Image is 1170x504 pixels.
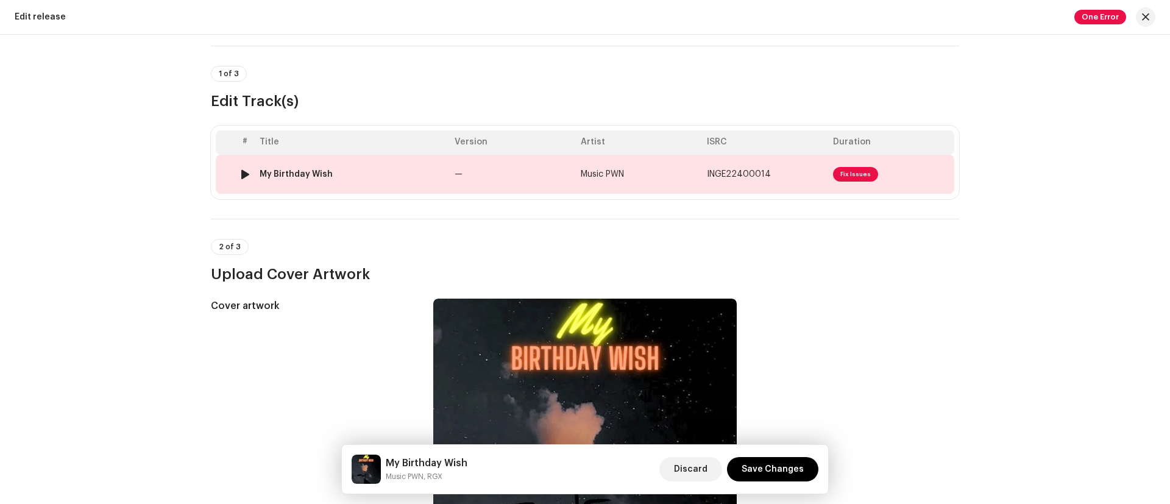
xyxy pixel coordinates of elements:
[576,130,702,155] th: Artist
[742,457,804,481] span: Save Changes
[219,70,239,77] span: 1 of 3
[455,170,463,179] span: —
[255,130,450,155] th: Title
[386,470,467,483] small: My Birthday Wish
[211,91,959,111] h3: Edit Track(s)
[674,457,707,481] span: Discard
[386,456,467,470] h5: My Birthday Wish
[833,167,878,182] span: Fix Issues
[211,299,414,313] h5: Cover artwork
[828,130,954,155] th: Duration
[659,457,722,481] button: Discard
[260,169,333,179] div: My Birthday Wish
[702,130,828,155] th: ISRC
[235,130,255,155] th: #
[581,170,624,179] span: Music PWN
[219,243,241,250] span: 2 of 3
[727,457,818,481] button: Save Changes
[211,264,959,284] h3: Upload Cover Artwork
[450,130,576,155] th: Version
[352,455,381,484] img: f630662e-c8c5-4f0f-bb71-c9f4108f8c00
[707,170,771,179] span: INGE22400014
